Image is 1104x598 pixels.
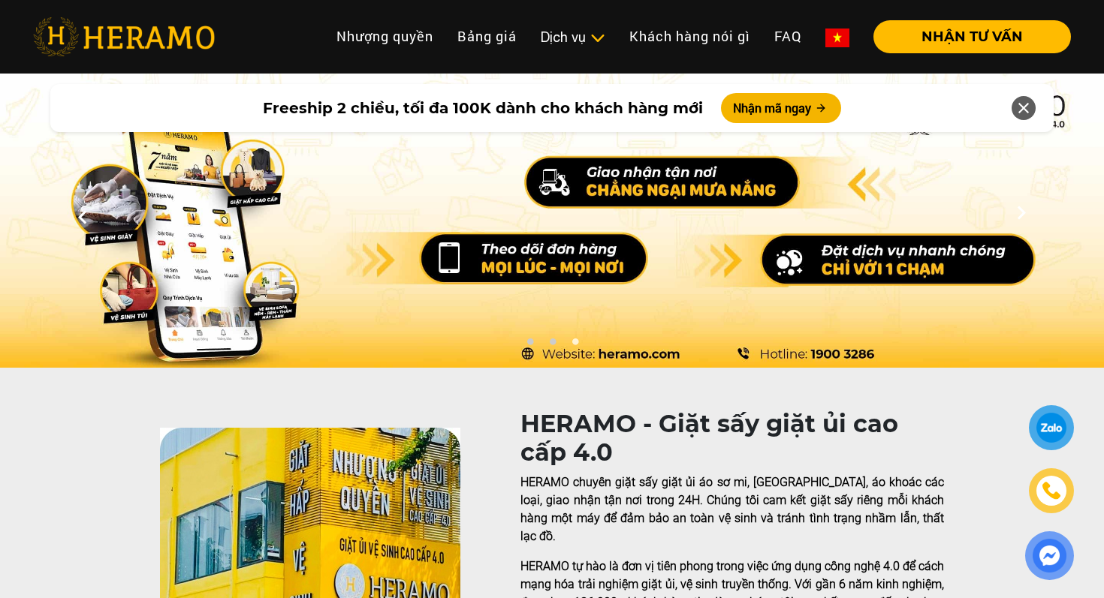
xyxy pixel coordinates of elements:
a: Bảng giá [445,20,529,53]
img: subToggleIcon [590,31,605,46]
div: Dịch vụ [541,27,605,47]
button: Nhận mã ngay [721,93,841,123]
a: Khách hàng nói gì [617,20,762,53]
button: 1 [522,338,537,353]
button: 2 [544,338,560,353]
img: vn-flag.png [825,29,849,47]
span: Freeship 2 chiều, tối đa 100K dành cho khách hàng mới [263,97,703,119]
img: heramo-logo.png [33,17,215,56]
a: FAQ [762,20,813,53]
p: HERAMO chuyên giặt sấy giặt ủi áo sơ mi, [GEOGRAPHIC_DATA], áo khoác các loại, giao nhận tận nơi ... [520,473,944,545]
h1: HERAMO - Giặt sấy giặt ủi cao cấp 4.0 [520,410,944,467]
a: Nhượng quyền [324,20,445,53]
img: phone-icon [1042,482,1060,500]
a: phone-icon [1031,470,1072,511]
button: 3 [567,338,582,353]
a: NHẬN TƯ VẤN [861,30,1071,44]
button: NHẬN TƯ VẤN [873,20,1071,53]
